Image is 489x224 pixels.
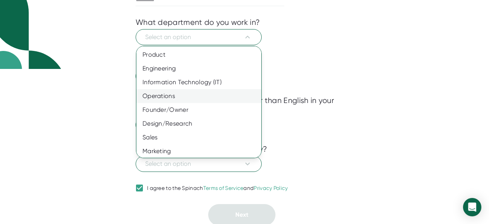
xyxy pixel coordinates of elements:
[136,131,267,144] div: Sales
[136,103,267,117] div: Founder/Owner
[136,144,267,158] div: Marketing
[136,117,267,131] div: Design/Research
[463,198,481,216] div: Open Intercom Messenger
[136,89,267,103] div: Operations
[136,75,267,89] div: Information Technology (IT)
[136,48,267,62] div: Product
[136,62,267,75] div: Engineering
